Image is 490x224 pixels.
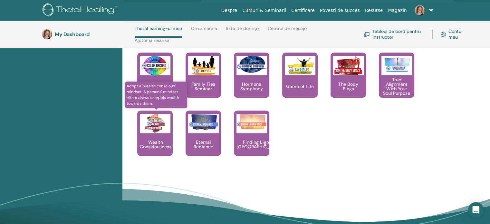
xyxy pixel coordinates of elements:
[188,56,219,75] img: Family Ties Seminar
[191,26,217,36] a: Ca urmare a
[140,56,170,75] img: Color Record
[137,140,174,149] p: Wealth Consciousness
[218,5,240,16] a: Despre
[381,56,412,73] img: True Alignment With Your Soul Purpose
[362,5,386,16] a: Resurse
[140,114,170,133] img: Wealth Consciousness
[440,27,466,41] a: Contul meu
[234,82,269,91] p: Hormone Symphony
[135,26,182,38] a: ThetaLearning-ul meu
[331,53,366,111] a: The Body Sings The Body Sings
[289,5,317,16] a: Certificare
[236,114,267,131] img: Finding Light in Grief
[385,5,409,16] a: Magazin
[317,5,362,16] a: Povesti de succes
[137,111,173,169] a: Adopt a "wealth conscious" mindset. A persons' mindset either draws or repels wealth towards them...
[186,140,221,149] p: Eternal Radiance
[333,56,364,75] img: The Body Sings
[186,53,221,111] a: Family Ties Seminar Family Ties Seminar
[379,77,414,95] p: True Alignment With Your Soul Purpose
[468,202,484,218] div: Open Intercom Messenger
[226,26,259,36] a: lista de dorințe
[234,53,269,111] a: Hormone Symphony Hormone Symphony
[42,29,52,39] img: default.jpg
[363,32,370,37] img: chalkboard-teacher.svg
[415,5,425,15] img: default.jpg
[268,26,307,36] a: Centrul de mesaje
[137,53,173,111] a: Color Record Color Record
[43,3,120,18] img: logo.png
[285,56,315,75] img: Game of Life
[234,140,285,149] p: Finding Light in [GEOGRAPHIC_DATA]
[186,111,221,169] a: Eternal Radiance Eternal Radiance
[135,38,169,48] a: Ajutor și resurse
[379,53,414,111] a: True Alignment With Your Soul Purpose True Alignment With Your Soul Purpose
[234,111,269,169] a: Finding Light in Grief Finding Light in [GEOGRAPHIC_DATA]
[188,114,219,131] img: Eternal Radiance
[240,5,289,16] a: Cursuri & Seminarii
[283,84,316,89] p: Game of Life
[282,53,318,111] a: Game of Life Game of Life
[440,30,446,38] img: cog.svg
[363,27,424,41] a: Tabloul de bord pentru instructor
[186,82,221,91] p: Family Ties Seminar
[236,56,267,73] img: Hormone Symphony
[331,82,366,91] p: The Body Sings
[55,31,119,37] h3: My Dashboard
[125,82,187,108] span: Adopt a "wealth conscious" mindset. A persons' mindset either draws or repels wealth towards them.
